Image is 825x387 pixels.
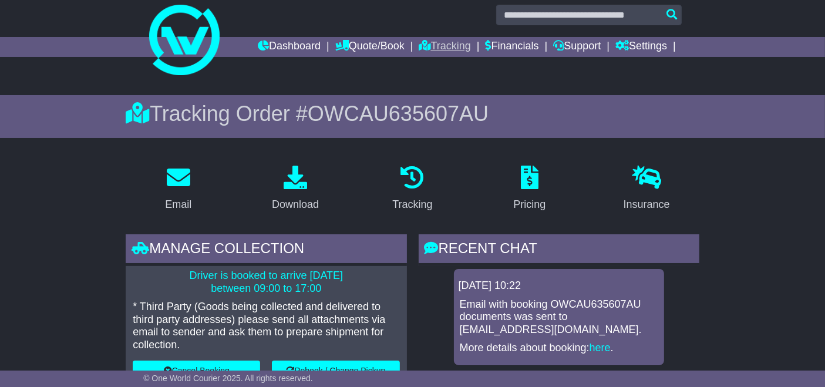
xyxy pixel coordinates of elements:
[258,37,321,57] a: Dashboard
[615,37,667,57] a: Settings
[133,270,399,295] p: Driver is booked to arrive [DATE] between 09:00 to 17:00
[308,102,489,126] span: OWCAU635607AU
[272,361,399,381] button: Rebook / Change Pickup
[513,197,545,213] div: Pricing
[460,298,658,336] p: Email with booking OWCAU635607AU documents was sent to [EMAIL_ADDRESS][DOMAIN_NAME].
[126,234,406,266] div: Manage collection
[419,234,699,266] div: RECENT CHAT
[385,161,440,217] a: Tracking
[624,197,670,213] div: Insurance
[616,161,678,217] a: Insurance
[506,161,553,217] a: Pricing
[143,373,313,383] span: © One World Courier 2025. All rights reserved.
[335,37,405,57] a: Quote/Book
[126,101,699,126] div: Tracking Order #
[157,161,199,217] a: Email
[133,301,399,351] p: * Third Party (Goods being collected and delivered to third party addresses) please send all atta...
[392,197,432,213] div: Tracking
[264,161,326,217] a: Download
[459,280,659,292] div: [DATE] 10:22
[133,361,260,381] button: Cancel Booking
[419,37,471,57] a: Tracking
[553,37,601,57] a: Support
[460,342,658,355] p: More details about booking: .
[165,197,191,213] div: Email
[486,37,539,57] a: Financials
[272,197,319,213] div: Download
[590,342,611,354] a: here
